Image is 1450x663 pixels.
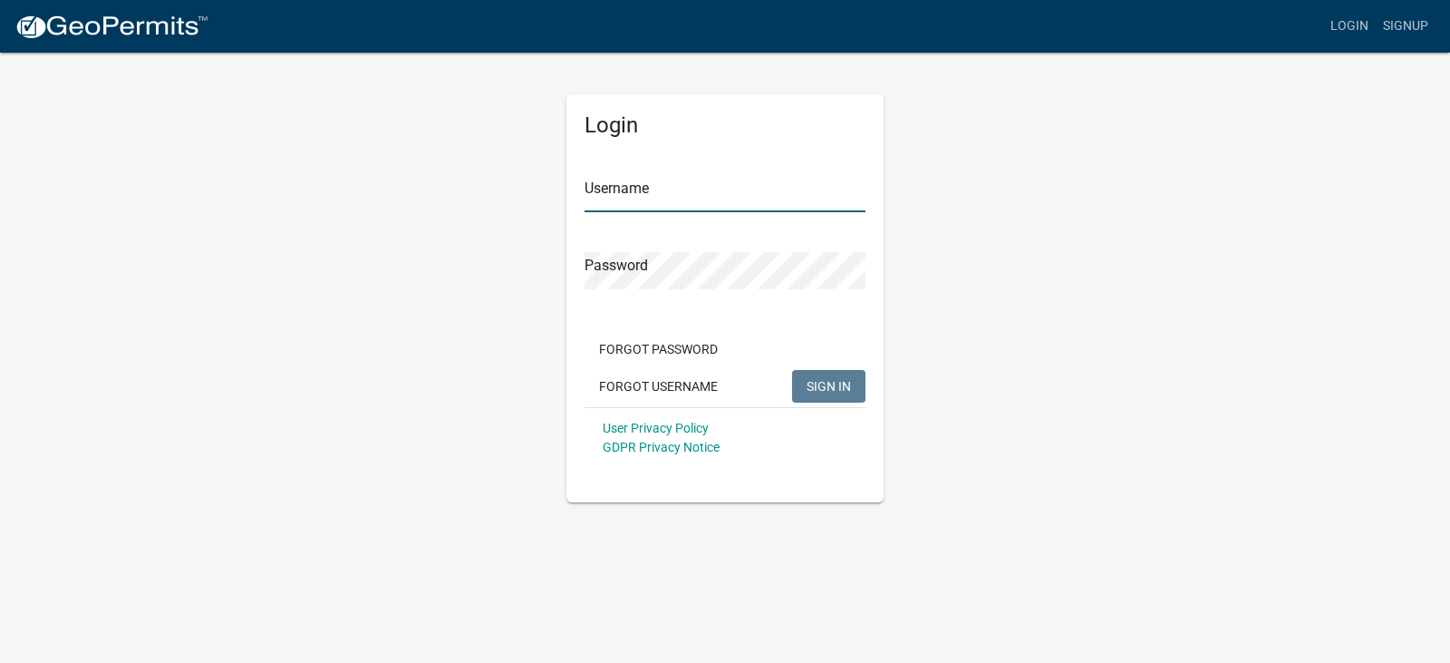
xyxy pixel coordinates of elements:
[585,370,732,403] button: Forgot Username
[792,370,865,403] button: SIGN IN
[1323,9,1376,44] a: Login
[807,378,851,393] span: SIGN IN
[603,440,720,454] a: GDPR Privacy Notice
[585,112,865,139] h5: Login
[603,421,709,435] a: User Privacy Policy
[585,333,732,366] button: Forgot Password
[1376,9,1435,44] a: Signup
